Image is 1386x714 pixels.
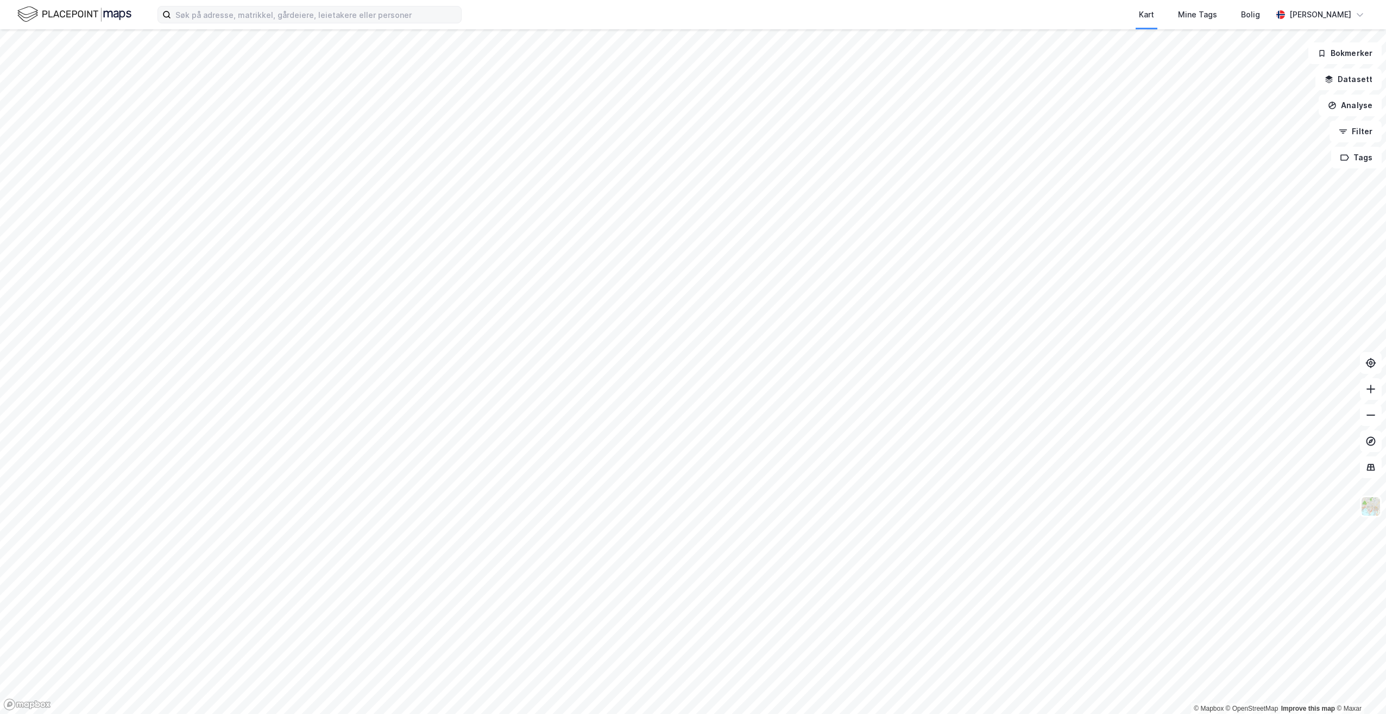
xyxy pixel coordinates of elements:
input: Søk på adresse, matrikkel, gårdeiere, leietakere eller personer [171,7,461,23]
div: [PERSON_NAME] [1289,8,1351,21]
div: Mine Tags [1178,8,1217,21]
div: Kart [1139,8,1154,21]
div: Kontrollprogram for chat [1332,662,1386,714]
img: logo.f888ab2527a4732fd821a326f86c7f29.svg [17,5,131,24]
div: Bolig [1241,8,1260,21]
iframe: Chat Widget [1332,662,1386,714]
